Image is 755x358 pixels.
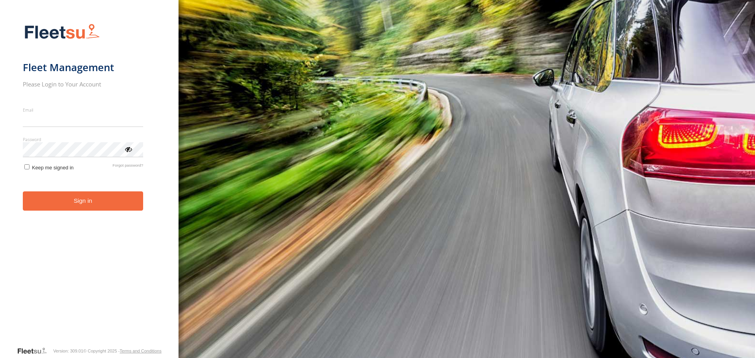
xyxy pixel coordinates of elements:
div: © Copyright 2025 - [83,349,162,353]
label: Email [23,107,144,113]
span: Keep me signed in [32,165,74,171]
h1: Fleet Management [23,61,144,74]
h2: Please Login to Your Account [23,80,144,88]
a: Terms and Conditions [120,349,161,353]
form: main [23,19,156,346]
div: ViewPassword [124,145,132,153]
a: Visit our Website [17,347,53,355]
a: Forgot password? [112,163,143,171]
div: Version: 309.01 [53,349,83,353]
img: Fleetsu [23,22,101,42]
input: Keep me signed in [24,164,29,169]
button: Sign in [23,191,144,211]
label: Password [23,136,144,142]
